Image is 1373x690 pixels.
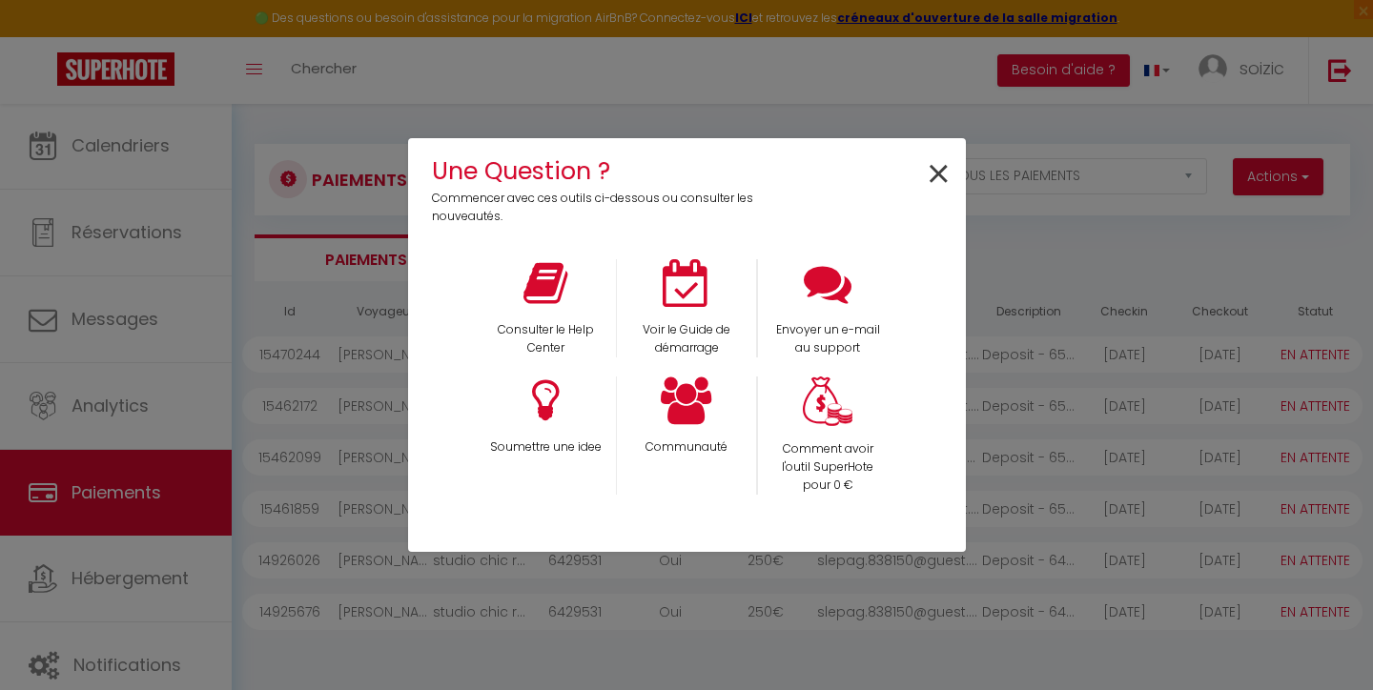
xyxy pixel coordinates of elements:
p: Soumettre une idee [487,438,604,457]
p: Comment avoir l'outil SuperHote pour 0 € [770,440,886,495]
p: Voir le Guide de démarrage [629,321,744,357]
h4: Une Question ? [432,152,767,190]
p: Commencer avec ces outils ci-dessous ou consulter les nouveautés. [432,190,767,226]
button: Close [926,153,952,196]
span: × [926,145,952,205]
button: Ouvrir le widget de chat LiveChat [15,8,72,65]
p: Consulter le Help Center [487,321,604,357]
p: Envoyer un e-mail au support [770,321,886,357]
img: Money bag [803,376,852,427]
p: Communauté [629,438,744,457]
